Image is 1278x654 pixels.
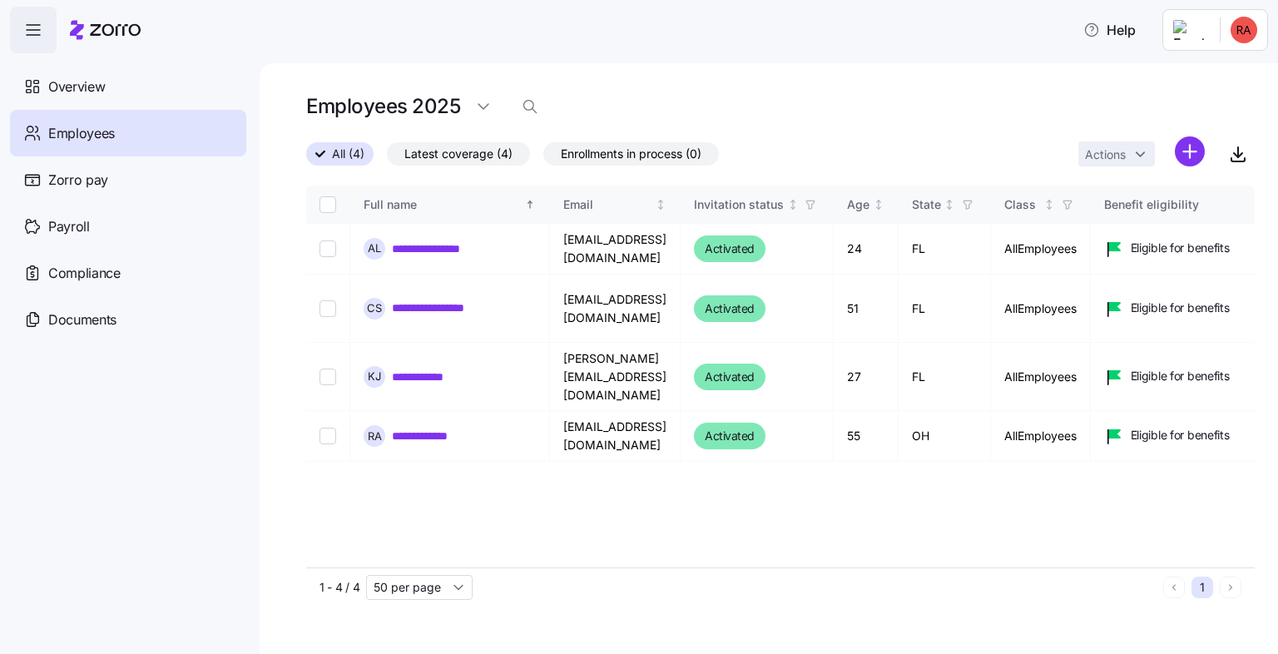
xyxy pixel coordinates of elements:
a: Payroll [10,203,246,250]
div: Class [1004,196,1041,214]
div: Age [847,196,869,214]
td: FL [899,275,991,344]
button: Help [1070,13,1149,47]
span: Activated [705,426,755,446]
th: Invitation statusNot sorted [681,186,834,224]
button: 1 [1191,577,1213,598]
td: 24 [834,224,899,275]
span: Payroll [48,216,90,237]
td: [PERSON_NAME][EMAIL_ADDRESS][DOMAIN_NAME] [550,343,681,411]
span: K J [368,371,381,382]
div: Sorted ascending [524,199,536,211]
a: Zorro pay [10,156,246,203]
div: Not sorted [787,199,799,211]
input: Select record 1 [319,240,336,257]
th: StateNot sorted [899,186,991,224]
div: Not sorted [873,199,884,211]
td: 55 [834,411,899,461]
td: AllEmployees [991,411,1091,461]
a: Compliance [10,250,246,296]
span: Activated [705,367,755,387]
span: Compliance [48,263,121,284]
th: Full nameSorted ascending [350,186,550,224]
td: [EMAIL_ADDRESS][DOMAIN_NAME] [550,411,681,461]
span: All (4) [332,143,364,165]
h1: Employees 2025 [306,93,460,119]
th: EmailNot sorted [550,186,681,224]
span: Eligible for benefits [1131,368,1230,384]
div: Invitation status [694,196,784,214]
span: Overview [48,77,105,97]
td: AllEmployees [991,343,1091,411]
td: AllEmployees [991,224,1091,275]
td: FL [899,343,991,411]
div: Full name [364,196,522,214]
span: Actions [1085,149,1126,161]
span: Employees [48,123,115,144]
th: ClassNot sorted [991,186,1091,224]
button: Previous page [1163,577,1185,598]
button: Next page [1220,577,1241,598]
img: 374459644e56cf719955ac501fcb039f [1231,17,1257,43]
td: AllEmployees [991,275,1091,344]
span: Eligible for benefits [1131,427,1230,443]
div: Not sorted [655,199,666,211]
input: Select all records [319,196,336,213]
td: [EMAIL_ADDRESS][DOMAIN_NAME] [550,275,681,344]
span: 1 - 4 / 4 [319,579,359,596]
span: Enrollments in process (0) [561,143,701,165]
td: 27 [834,343,899,411]
div: Not sorted [944,199,955,211]
span: Latest coverage (4) [404,143,513,165]
th: AgeNot sorted [834,186,899,224]
div: State [912,196,941,214]
span: Activated [705,239,755,259]
span: Activated [705,299,755,319]
div: Email [563,196,652,214]
svg: add icon [1175,136,1205,166]
button: Actions [1078,141,1155,166]
img: Employer logo [1173,20,1206,40]
td: OH [899,411,991,461]
input: Select record 4 [319,428,336,444]
span: C S [367,303,382,314]
div: Not sorted [1043,199,1055,211]
span: Documents [48,310,116,330]
span: Zorro pay [48,170,108,191]
a: Overview [10,63,246,110]
span: Eligible for benefits [1131,240,1230,256]
span: Help [1083,20,1136,40]
input: Select record 3 [319,369,336,385]
a: Documents [10,296,246,343]
span: R A [368,431,382,442]
td: 51 [834,275,899,344]
a: Employees [10,110,246,156]
span: Eligible for benefits [1131,300,1230,316]
span: A L [368,243,381,254]
td: FL [899,224,991,275]
input: Select record 2 [319,300,336,317]
td: [EMAIL_ADDRESS][DOMAIN_NAME] [550,224,681,275]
